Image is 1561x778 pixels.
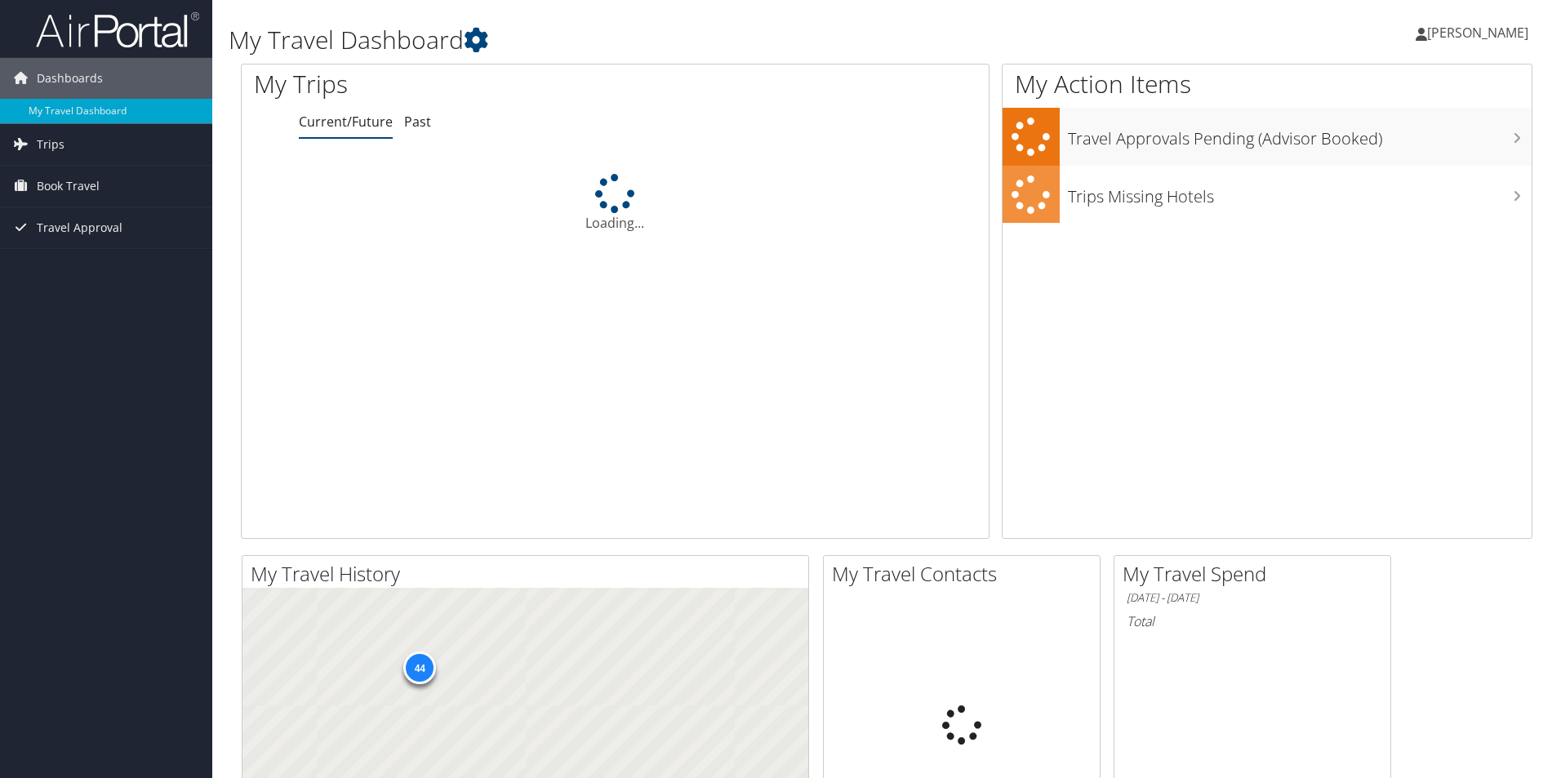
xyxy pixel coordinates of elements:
[254,67,665,101] h1: My Trips
[1127,590,1378,606] h6: [DATE] - [DATE]
[1003,108,1532,166] a: Travel Approvals Pending (Advisor Booked)
[1068,119,1532,150] h3: Travel Approvals Pending (Advisor Booked)
[832,560,1100,588] h2: My Travel Contacts
[1416,8,1545,57] a: [PERSON_NAME]
[1123,560,1390,588] h2: My Travel Spend
[1127,612,1378,630] h6: Total
[1068,177,1532,208] h3: Trips Missing Hotels
[37,58,103,99] span: Dashboards
[37,207,122,248] span: Travel Approval
[1003,67,1532,101] h1: My Action Items
[242,174,989,233] div: Loading...
[37,124,64,165] span: Trips
[1427,24,1528,42] span: [PERSON_NAME]
[36,11,199,49] img: airportal-logo.png
[229,23,1106,57] h1: My Travel Dashboard
[37,166,100,207] span: Book Travel
[403,651,436,684] div: 44
[251,560,808,588] h2: My Travel History
[404,113,431,131] a: Past
[299,113,393,131] a: Current/Future
[1003,166,1532,224] a: Trips Missing Hotels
